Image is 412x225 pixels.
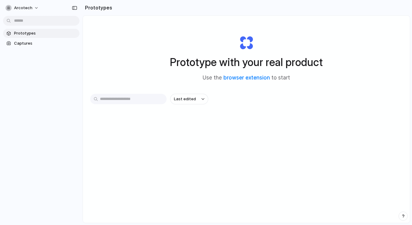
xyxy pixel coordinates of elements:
[83,4,112,11] h2: Prototypes
[223,75,270,81] a: browser extension
[3,3,42,13] button: arcotech
[14,5,32,11] span: arcotech
[14,40,77,46] span: Captures
[174,96,196,102] span: Last edited
[3,39,79,48] a: Captures
[14,30,77,36] span: Prototypes
[203,74,290,82] span: Use the to start
[3,29,79,38] a: Prototypes
[170,54,323,70] h1: Prototype with your real product
[170,94,208,104] button: Last edited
